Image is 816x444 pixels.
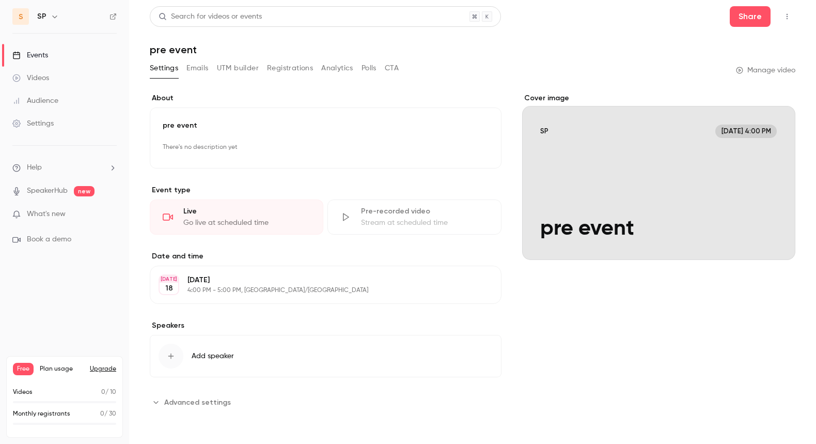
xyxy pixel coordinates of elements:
[74,186,95,196] span: new
[159,11,262,22] div: Search for videos or events
[40,365,84,373] span: Plan usage
[27,186,68,196] a: SpeakerHub
[183,206,310,217] div: Live
[217,60,259,76] button: UTM builder
[12,73,49,83] div: Videos
[361,218,488,228] div: Stream at scheduled time
[150,43,795,56] h1: pre event
[186,60,208,76] button: Emails
[13,409,70,419] p: Monthly registrants
[163,120,489,131] p: pre event
[101,389,105,395] span: 0
[164,397,231,408] span: Advanced settings
[165,283,173,294] p: 18
[12,50,48,60] div: Events
[361,206,488,217] div: Pre-recorded video
[100,409,116,419] p: / 30
[150,394,501,410] section: Advanced settings
[327,200,501,235] div: Pre-recorded videoStream at scheduled time
[150,200,323,235] div: LiveGo live at scheduled time
[522,93,795,260] section: Cover image
[730,6,771,27] button: Share
[321,60,353,76] button: Analytics
[101,388,116,397] p: / 10
[150,394,237,410] button: Advanced settings
[150,60,178,76] button: Settings
[12,118,54,129] div: Settings
[362,60,376,76] button: Polls
[12,96,58,106] div: Audience
[150,320,501,331] label: Speakers
[385,60,399,76] button: CTA
[183,218,310,228] div: Go live at scheduled time
[13,388,33,397] p: Videos
[150,335,501,377] button: Add speaker
[187,275,447,285] p: [DATE]
[27,162,42,173] span: Help
[19,11,23,22] span: S
[27,209,66,220] span: What's new
[267,60,313,76] button: Registrations
[90,365,116,373] button: Upgrade
[150,185,501,195] p: Event type
[736,65,795,75] a: Manage video
[100,411,104,417] span: 0
[150,93,501,103] label: About
[150,251,501,262] label: Date and time
[27,234,71,245] span: Book a demo
[13,363,34,375] span: Free
[187,286,447,295] p: 4:00 PM - 5:00 PM, [GEOGRAPHIC_DATA]/[GEOGRAPHIC_DATA]
[160,275,178,283] div: [DATE]
[522,93,795,103] label: Cover image
[163,139,489,156] p: There's no description yet
[104,210,117,219] iframe: Noticeable Trigger
[12,162,117,173] li: help-dropdown-opener
[192,351,234,361] span: Add speaker
[37,11,46,22] h6: SP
